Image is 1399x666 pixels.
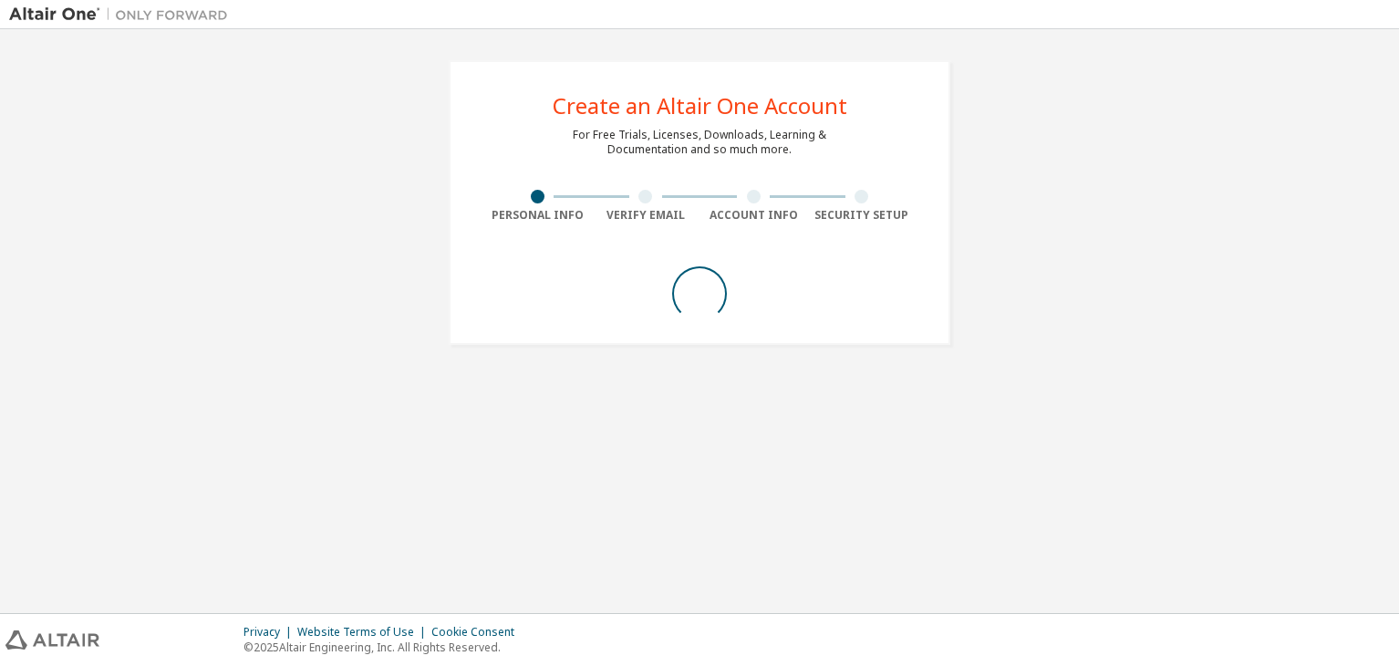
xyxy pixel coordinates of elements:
[431,625,525,640] div: Cookie Consent
[244,640,525,655] p: © 2025 Altair Engineering, Inc. All Rights Reserved.
[808,208,917,223] div: Security Setup
[297,625,431,640] div: Website Terms of Use
[573,128,826,157] div: For Free Trials, Licenses, Downloads, Learning & Documentation and so much more.
[592,208,700,223] div: Verify Email
[9,5,237,24] img: Altair One
[553,95,847,117] div: Create an Altair One Account
[483,208,592,223] div: Personal Info
[699,208,808,223] div: Account Info
[244,625,297,640] div: Privacy
[5,630,99,650] img: altair_logo.svg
